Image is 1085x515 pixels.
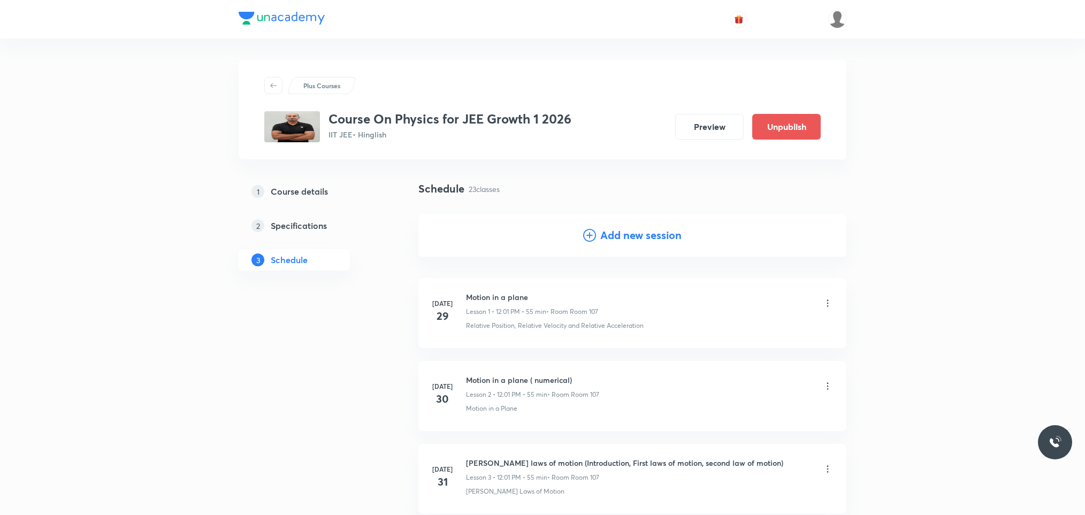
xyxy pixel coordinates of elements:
p: Plus Courses [303,81,340,90]
h5: Specifications [271,219,327,232]
h4: 31 [432,474,453,490]
h5: Course details [271,185,328,198]
img: Unacademy Jodhpur [828,10,846,28]
img: Company Logo [239,12,325,25]
button: avatar [730,11,747,28]
h6: [PERSON_NAME] laws of motion (Introduction, First laws of motion, second law of motion) [466,457,783,468]
h6: Motion in a plane [466,291,598,303]
a: 1Course details [239,181,384,202]
h6: [DATE] [432,464,453,474]
h4: Add new session [600,227,682,243]
img: ttu [1049,436,1061,449]
h6: [DATE] [432,298,453,308]
p: Motion in a Plane [466,404,517,413]
h4: 30 [432,391,453,407]
p: • Room Room 107 [547,390,599,399]
p: 1 [251,185,264,198]
button: Unpublish [752,114,821,140]
img: c3dd9400ec914c18abeab34663bb6d04.jpg [264,111,320,142]
h6: [DATE] [432,381,453,391]
p: 2 [251,219,264,232]
p: Lesson 2 • 12:01 PM • 55 min [466,390,547,399]
p: Lesson 1 • 12:01 PM • 55 min [466,307,546,317]
p: IIT JEE • Hinglish [328,129,571,140]
h4: Schedule [418,181,464,197]
img: avatar [734,14,744,24]
h3: Course On Physics for JEE Growth 1 2026 [328,111,571,127]
h5: Schedule [271,253,308,266]
p: 3 [251,253,264,266]
img: Add [804,214,846,257]
p: Relative Position, Relative Velocity and Relative Acceleration [466,321,644,330]
a: Company Logo [239,12,325,27]
h4: 29 [432,308,453,324]
a: 2Specifications [239,215,384,236]
p: • Room Room 107 [546,307,598,317]
h6: Motion in a plane ( numerical) [466,374,599,386]
p: 23 classes [469,183,500,195]
p: • Room Room 107 [547,473,599,482]
button: Preview [675,114,744,140]
p: [PERSON_NAME] Laws of Motion [466,487,564,496]
p: Lesson 3 • 12:01 PM • 55 min [466,473,547,482]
